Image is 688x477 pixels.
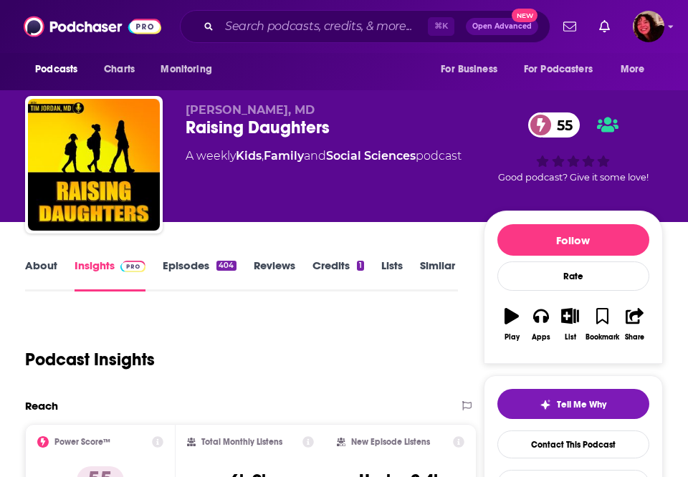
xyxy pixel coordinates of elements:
span: Charts [104,59,135,79]
button: open menu [611,56,663,83]
span: ⌘ K [428,17,454,36]
button: Bookmark [585,299,620,350]
span: Good podcast? Give it some love! [498,172,649,183]
input: Search podcasts, credits, & more... [219,15,428,38]
button: open menu [150,56,230,83]
a: Credits1 [312,259,364,291]
a: Similar [420,259,455,291]
span: New [512,9,537,22]
a: Show notifications dropdown [558,14,582,39]
h2: Power Score™ [54,437,110,447]
button: Show profile menu [633,11,664,42]
span: Open Advanced [472,23,532,30]
img: Raising Daughters [28,99,160,231]
div: 1 [357,261,364,271]
button: Apps [527,299,556,350]
a: Show notifications dropdown [593,14,616,39]
h2: Total Monthly Listens [201,437,282,447]
a: Reviews [254,259,295,291]
div: Apps [532,333,550,342]
img: Podchaser - Follow, Share and Rate Podcasts [24,13,161,40]
a: Contact This Podcast [497,430,649,458]
img: tell me why sparkle [540,399,551,410]
a: Charts [95,56,143,83]
div: 55Good podcast? Give it some love! [484,103,663,192]
a: Lists [381,259,403,291]
h2: New Episode Listens [351,437,430,447]
a: About [25,259,57,291]
h2: Reach [25,399,58,413]
a: Episodes404 [163,259,236,291]
div: 404 [216,261,236,271]
button: tell me why sparkleTell Me Why [497,389,649,419]
img: User Profile [633,11,664,42]
button: open menu [515,56,613,83]
button: open menu [25,56,96,83]
button: Open AdvancedNew [466,18,538,35]
a: 55 [528,112,580,138]
span: Monitoring [161,59,211,79]
h1: Podcast Insights [25,349,155,370]
span: Tell Me Why [557,399,606,410]
span: Logged in as Kathryn-Musilek [633,11,664,42]
button: open menu [431,56,515,83]
span: [PERSON_NAME], MD [186,103,315,117]
div: Bookmark [586,333,619,342]
div: Share [625,333,644,342]
span: For Business [441,59,497,79]
button: Follow [497,224,649,256]
span: and [304,149,326,163]
span: Podcasts [35,59,77,79]
div: Play [505,333,520,342]
a: Kids [236,149,262,163]
span: 55 [543,112,580,138]
button: Play [497,299,527,350]
span: More [621,59,645,79]
div: Rate [497,261,649,291]
button: List [555,299,585,350]
a: Family [264,149,304,163]
span: , [262,149,264,163]
div: A weekly podcast [186,148,462,165]
button: Share [620,299,649,350]
div: List [565,333,576,342]
a: Social Sciences [326,149,416,163]
span: For Podcasters [524,59,593,79]
div: Search podcasts, credits, & more... [180,10,550,43]
img: Podchaser Pro [120,261,145,272]
a: InsightsPodchaser Pro [75,259,145,291]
